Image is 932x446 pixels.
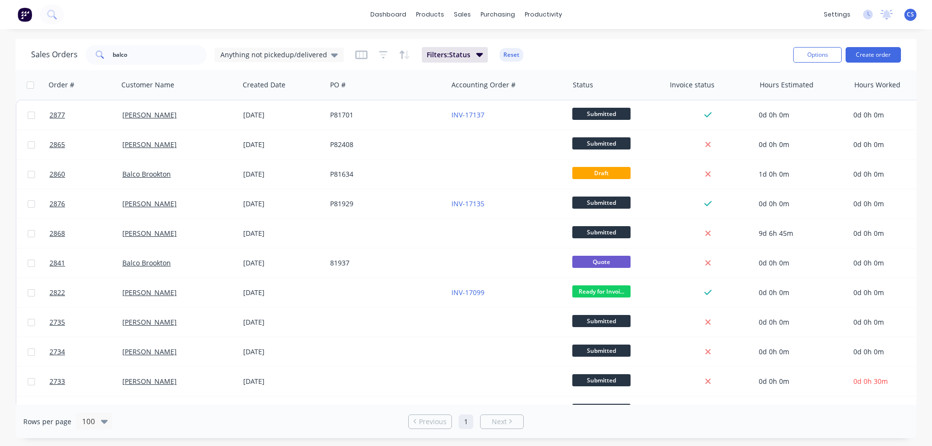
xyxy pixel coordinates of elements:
[330,80,346,90] div: PO #
[572,167,631,179] span: Draft
[220,50,327,60] span: Anything not pickedup/delivered
[50,199,65,209] span: 2876
[853,317,884,327] span: 0d 0h 0m
[572,285,631,297] span: Ready for Invoi...
[122,140,177,149] a: [PERSON_NAME]
[50,278,122,307] a: 2822
[451,110,484,119] a: INV-17137
[243,229,323,238] div: [DATE]
[122,229,177,238] a: [PERSON_NAME]
[427,50,470,60] span: Filters: Status
[411,7,449,22] div: products
[572,345,631,357] span: Submitted
[50,248,122,278] a: 2841
[122,110,177,119] a: [PERSON_NAME]
[459,414,473,429] a: Page 1 is your current page
[243,110,323,120] div: [DATE]
[853,140,884,149] span: 0d 0h 0m
[520,7,567,22] div: productivity
[572,226,631,238] span: Submitted
[50,288,65,297] span: 2822
[759,377,841,386] div: 0d 0h 0m
[366,7,411,22] a: dashboard
[907,10,914,19] span: CS
[23,417,71,427] span: Rows per page
[853,377,888,386] span: 0d 0h 30m
[572,137,631,149] span: Submitted
[50,169,65,179] span: 2860
[846,47,901,63] button: Create order
[243,199,323,209] div: [DATE]
[451,288,484,297] a: INV-17099
[572,404,631,416] span: Submitted
[759,199,841,209] div: 0d 0h 0m
[50,377,65,386] span: 2733
[759,258,841,268] div: 0d 0h 0m
[572,197,631,209] span: Submitted
[243,347,323,357] div: [DATE]
[759,317,841,327] div: 0d 0h 0m
[481,417,523,427] a: Next page
[759,347,841,357] div: 0d 0h 0m
[243,258,323,268] div: [DATE]
[50,347,65,357] span: 2734
[50,189,122,218] a: 2876
[49,80,74,90] div: Order #
[793,47,842,63] button: Options
[50,140,65,149] span: 2865
[50,229,65,238] span: 2868
[573,80,593,90] div: Status
[476,7,520,22] div: purchasing
[50,219,122,248] a: 2868
[243,288,323,297] div: [DATE]
[121,80,174,90] div: Customer Name
[122,377,177,386] a: [PERSON_NAME]
[122,199,177,208] a: [PERSON_NAME]
[31,50,78,59] h1: Sales Orders
[572,256,631,268] span: Quote
[759,140,841,149] div: 0d 0h 0m
[50,258,65,268] span: 2841
[449,7,476,22] div: sales
[853,110,884,119] span: 0d 0h 0m
[853,288,884,297] span: 0d 0h 0m
[853,229,884,238] span: 0d 0h 0m
[122,169,171,179] a: Balco Brookton
[759,288,841,297] div: 0d 0h 0m
[760,80,814,90] div: Hours Estimated
[330,258,438,268] div: 81937
[113,45,207,65] input: Search...
[122,347,177,356] a: [PERSON_NAME]
[759,110,841,120] div: 0d 0h 0m
[330,199,438,209] div: P81929
[451,80,516,90] div: Accounting Order #
[572,108,631,120] span: Submitted
[50,367,122,396] a: 2733
[50,308,122,337] a: 2735
[50,396,122,426] a: 2732
[670,80,715,90] div: Invoice status
[409,417,451,427] a: Previous page
[330,169,438,179] div: P81634
[50,110,65,120] span: 2877
[50,337,122,366] a: 2734
[499,48,523,62] button: Reset
[422,47,488,63] button: Filters:Status
[853,347,884,356] span: 0d 0h 0m
[572,374,631,386] span: Submitted
[853,169,884,179] span: 0d 0h 0m
[854,80,900,90] div: Hours Worked
[853,258,884,267] span: 0d 0h 0m
[122,317,177,327] a: [PERSON_NAME]
[330,140,438,149] div: P82408
[122,288,177,297] a: [PERSON_NAME]
[759,229,841,238] div: 9d 6h 45m
[572,315,631,327] span: Submitted
[243,169,323,179] div: [DATE]
[492,417,507,427] span: Next
[243,377,323,386] div: [DATE]
[50,100,122,130] a: 2877
[50,160,122,189] a: 2860
[404,414,528,429] ul: Pagination
[419,417,447,427] span: Previous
